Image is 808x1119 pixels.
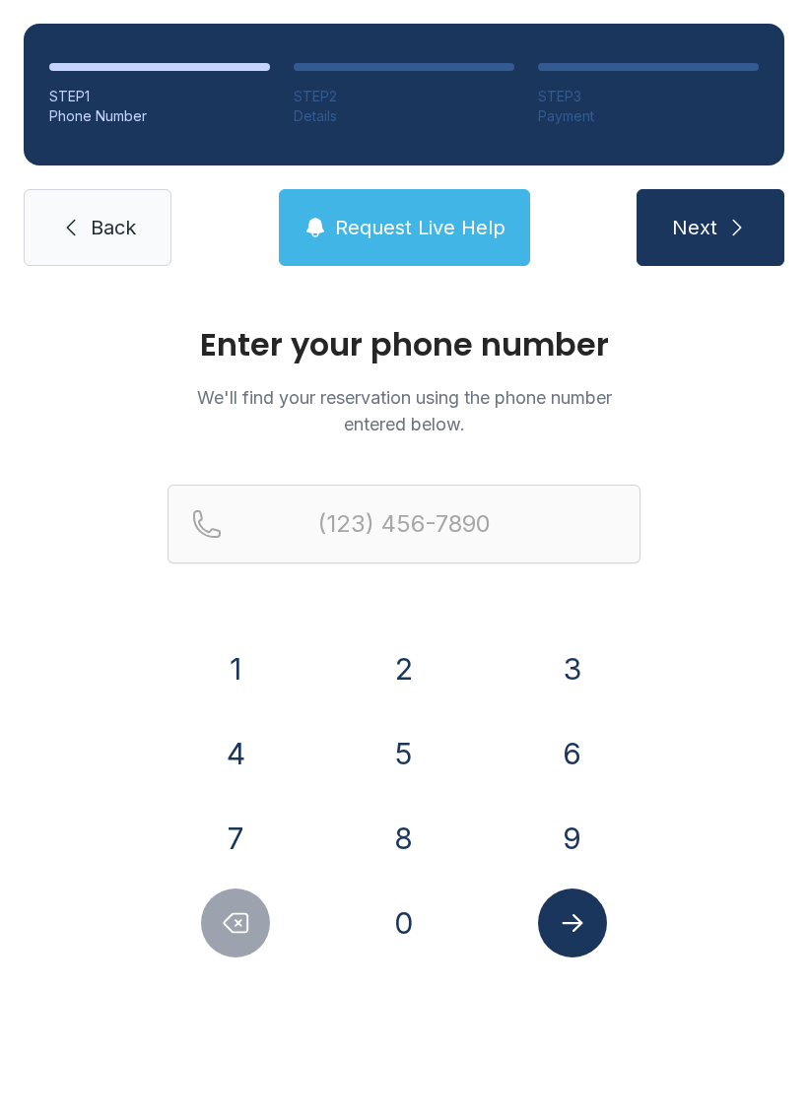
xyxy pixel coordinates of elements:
[370,634,438,703] button: 2
[168,384,640,437] p: We'll find your reservation using the phone number entered below.
[294,106,514,126] div: Details
[201,634,270,703] button: 1
[49,87,270,106] div: STEP 1
[49,106,270,126] div: Phone Number
[538,719,607,788] button: 6
[672,214,717,241] span: Next
[538,106,759,126] div: Payment
[538,634,607,703] button: 3
[335,214,505,241] span: Request Live Help
[201,804,270,873] button: 7
[201,889,270,957] button: Delete number
[538,889,607,957] button: Submit lookup form
[370,804,438,873] button: 8
[168,485,640,563] input: Reservation phone number
[91,214,136,241] span: Back
[168,329,640,361] h1: Enter your phone number
[370,889,438,957] button: 0
[538,804,607,873] button: 9
[294,87,514,106] div: STEP 2
[201,719,270,788] button: 4
[370,719,438,788] button: 5
[538,87,759,106] div: STEP 3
